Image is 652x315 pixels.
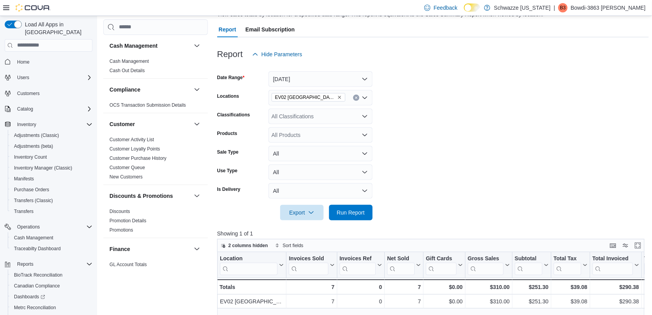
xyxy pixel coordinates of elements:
img: Cova [16,4,51,12]
h3: Finance [110,245,130,253]
span: BioTrack Reconciliation [14,272,63,278]
a: Transfers (Classic) [11,196,56,205]
span: Inventory Count [11,152,92,162]
span: Adjustments (beta) [11,142,92,151]
a: Home [14,57,33,67]
button: Finance [110,245,191,253]
a: Promotions [110,227,133,233]
a: New Customers [110,174,143,180]
button: Display options [621,241,630,250]
h3: Compliance [110,86,140,93]
div: 0 [340,282,382,292]
span: Traceabilty Dashboard [14,246,61,252]
div: $251.30 [515,282,549,292]
span: Feedback [434,4,457,12]
button: Inventory [2,119,96,130]
span: Adjustments (beta) [14,143,53,149]
span: Cash Management [14,235,53,241]
a: Transfers [11,207,37,216]
button: Cash Management [8,232,96,243]
span: Inventory [14,120,92,129]
button: BioTrack Reconciliation [8,270,96,280]
button: All [268,146,373,161]
div: Subtotal [515,255,542,275]
div: Customer [103,135,208,185]
div: Total Invoiced [593,255,633,275]
button: Inventory [14,120,39,129]
div: Subtotal [515,255,542,262]
span: Customers [14,88,92,98]
div: $290.38 [593,297,639,306]
span: Manifests [11,174,92,183]
div: Bowdi-3863 Thompson [558,3,568,12]
div: 7 [289,282,334,292]
span: Manifests [14,176,34,182]
span: BioTrack Reconciliation [11,270,92,280]
a: Inventory Manager (Classic) [11,163,75,173]
div: $39.08 [554,297,587,306]
span: 2 columns hidden [228,242,268,249]
button: Compliance [192,85,202,94]
div: Cash Management [103,57,208,78]
span: Customer Purchase History [110,155,167,161]
span: Transfers (Classic) [14,197,53,204]
div: $39.08 [554,282,587,292]
div: Totals [220,282,284,292]
div: Discounts & Promotions [103,207,208,238]
div: $310.00 [468,297,510,306]
button: Catalog [14,104,36,114]
span: Load All Apps in [GEOGRAPHIC_DATA] [22,21,92,36]
button: Run Report [329,205,373,220]
div: $290.38 [593,282,639,292]
div: Net Sold [387,255,415,262]
button: Clear input [353,95,359,101]
button: Compliance [110,86,191,93]
button: Sort fields [272,241,307,250]
a: Adjustments (beta) [11,142,56,151]
button: [DATE] [268,71,373,87]
span: Home [17,59,30,65]
div: $0.00 [426,282,463,292]
a: Cash Management [110,59,149,64]
div: 7 [387,297,421,306]
a: Inventory Count [11,152,50,162]
label: Use Type [217,168,237,174]
button: Operations [14,222,43,232]
span: Email Subscription [246,22,295,37]
div: $0.00 [426,297,463,306]
div: Gift Cards [426,255,457,262]
span: Home [14,57,92,67]
label: Products [217,130,237,137]
div: Net Sold [387,255,415,275]
span: Cash Out Details [110,67,145,74]
span: Purchase Orders [11,185,92,194]
label: Is Delivery [217,186,241,192]
p: Bowdi-3863 [PERSON_NAME] [571,3,646,12]
span: Promotions [110,227,133,233]
div: 7 [289,297,334,306]
span: Customer Activity List [110,137,154,143]
button: Location [220,255,284,275]
button: Customers [2,88,96,99]
span: Hide Parameters [261,50,302,58]
div: Total Invoiced [593,255,633,262]
button: Gift Cards [426,255,463,275]
p: Showing 1 of 1 [217,230,649,237]
span: Reports [17,261,33,267]
button: Open list of options [362,132,368,138]
div: Gross Sales [468,255,504,262]
label: Sale Type [217,149,239,155]
p: | [554,3,555,12]
button: Transfers [8,206,96,217]
button: Total Invoiced [593,255,639,275]
span: Customer Loyalty Points [110,146,160,152]
button: All [268,164,373,180]
button: All [268,183,373,199]
button: Total Tax [554,255,587,275]
span: Inventory Manager (Classic) [11,163,92,173]
button: Enter fullscreen [633,241,643,250]
a: Traceabilty Dashboard [11,244,64,253]
span: Customer Queue [110,164,145,171]
label: Date Range [217,74,245,81]
div: Finance [103,260,208,282]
